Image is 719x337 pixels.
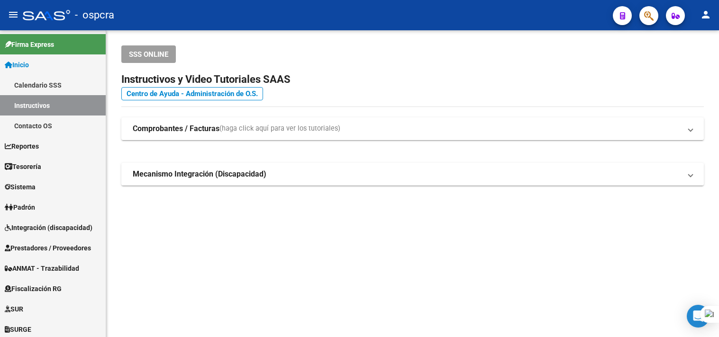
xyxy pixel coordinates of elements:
span: SSS ONLINE [129,50,168,59]
span: ANMAT - Trazabilidad [5,263,79,274]
mat-expansion-panel-header: Mecanismo Integración (Discapacidad) [121,163,704,186]
mat-icon: menu [8,9,19,20]
mat-expansion-panel-header: Comprobantes / Facturas(haga click aquí para ver los tutoriales) [121,117,704,140]
span: Sistema [5,182,36,192]
span: Prestadores / Proveedores [5,243,91,253]
span: Fiscalización RG [5,284,62,294]
span: SURGE [5,324,31,335]
strong: Mecanismo Integración (Discapacidad) [133,169,266,179]
div: Open Intercom Messenger [687,305,710,328]
mat-icon: person [700,9,711,20]
h2: Instructivos y Video Tutoriales SAAS [121,71,704,89]
span: Padrón [5,202,35,213]
span: Tesorería [5,161,41,172]
span: Inicio [5,60,29,70]
strong: Comprobantes / Facturas [133,124,219,134]
span: - ospcra [75,5,114,26]
span: Firma Express [5,39,54,50]
span: Integración (discapacidad) [5,222,92,233]
span: Reportes [5,141,39,151]
span: (haga click aquí para ver los tutoriales) [219,124,340,134]
span: SUR [5,304,23,314]
button: SSS ONLINE [121,45,176,63]
a: Centro de Ayuda - Administración de O.S. [121,87,263,100]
